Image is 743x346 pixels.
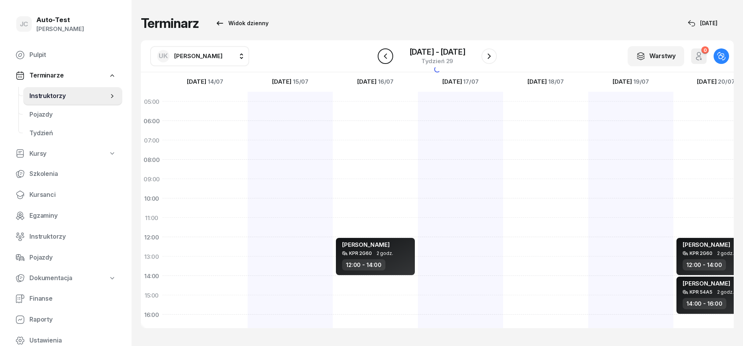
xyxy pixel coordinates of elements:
[548,79,564,84] span: 18/07
[29,71,63,81] span: Terminarze
[141,324,163,344] div: 17:00
[613,79,632,84] span: [DATE]
[29,50,116,60] span: Pulpit
[29,315,116,325] span: Raporty
[20,21,29,28] span: JC
[29,273,72,283] span: Dokumentacja
[342,241,390,248] span: [PERSON_NAME]
[29,294,116,304] span: Finanse
[29,190,116,200] span: Kursanci
[159,53,168,59] span: UK
[683,259,726,270] div: 12:00 - 14:00
[9,269,122,287] a: Dokumentacja
[141,16,199,30] h1: Terminarz
[141,208,163,227] div: 11:00
[23,87,122,105] a: Instruktorzy
[690,251,712,256] div: KPR 2G60
[141,150,163,169] div: 08:00
[9,165,122,183] a: Szkolenia
[141,227,163,247] div: 12:00
[29,128,116,138] span: Tydzień
[633,79,649,84] span: 19/07
[349,251,372,256] div: KPR 2G60
[272,79,291,84] span: [DATE]
[187,79,206,84] span: [DATE]
[141,247,163,266] div: 13:00
[23,124,122,143] a: Tydzień
[141,286,163,305] div: 15:00
[717,251,734,256] span: 2 godz.
[141,92,163,111] div: 05:00
[681,15,724,31] button: [DATE]
[409,58,466,64] div: Tydzień 29
[29,232,116,242] span: Instruktorzy
[23,105,122,124] a: Pojazdy
[215,19,269,28] div: Widok dzienny
[9,145,122,163] a: Kursy
[463,79,478,84] span: 17/07
[718,79,734,84] span: 20/07
[636,51,676,61] div: Warstwy
[208,79,223,84] span: 14/07
[688,19,717,28] div: [DATE]
[36,17,84,23] div: Auto-Test
[29,149,46,159] span: Kursy
[527,79,547,84] span: [DATE]
[29,336,116,346] span: Ustawienia
[9,67,122,84] a: Terminarze
[409,48,466,56] div: [DATE] [DATE]
[683,280,730,287] span: [PERSON_NAME]
[141,131,163,150] div: 07:00
[141,189,163,208] div: 10:00
[141,111,163,131] div: 06:00
[377,251,393,256] span: 2 godz.
[9,310,122,329] a: Raporty
[141,305,163,324] div: 16:00
[29,169,116,179] span: Szkolenia
[141,169,163,189] div: 09:00
[36,24,84,34] div: [PERSON_NAME]
[9,248,122,267] a: Pojazdy
[683,298,726,309] div: 14:00 - 16:00
[9,207,122,225] a: Egzaminy
[691,48,707,64] button: 0
[174,52,223,60] span: [PERSON_NAME]
[628,46,684,66] button: Warstwy
[208,15,276,31] button: Widok dzienny
[9,289,122,308] a: Finanse
[442,79,462,84] span: [DATE]
[9,227,122,246] a: Instruktorzy
[378,79,394,84] span: 16/07
[150,46,249,66] button: UK[PERSON_NAME]
[357,79,377,84] span: [DATE]
[690,289,712,294] div: KPR 54A5
[717,289,734,295] span: 2 godz.
[29,211,116,221] span: Egzaminy
[9,186,122,204] a: Kursanci
[29,253,116,263] span: Pojazdy
[9,46,122,64] a: Pulpit
[683,241,730,248] span: [PERSON_NAME]
[29,110,116,120] span: Pojazdy
[701,46,709,53] div: 0
[342,259,385,270] div: 12:00 - 14:00
[141,266,163,286] div: 14:00
[293,79,308,84] span: 15/07
[436,48,439,56] span: -
[697,79,716,84] span: [DATE]
[29,91,108,101] span: Instruktorzy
